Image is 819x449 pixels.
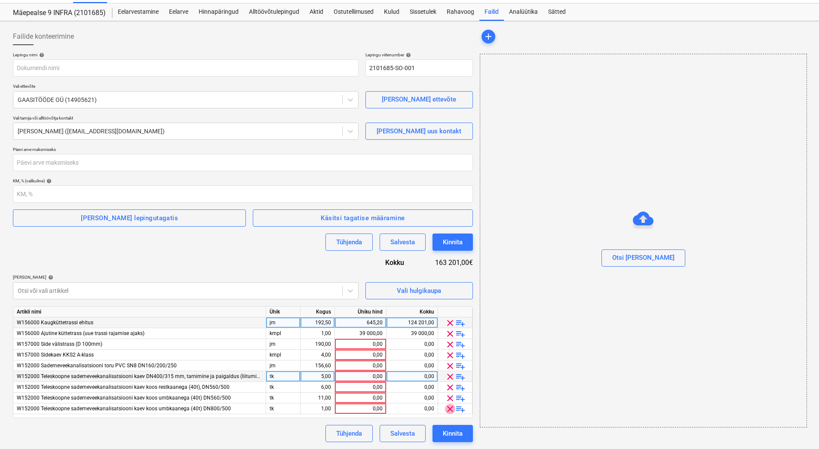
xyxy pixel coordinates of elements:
span: clear [445,339,455,350]
span: W152000 Teleskoopne sademeveekanalisatsiooni kaev koos umbkaanega (40t) DN560/500 [17,395,231,401]
span: playlist_add [455,382,466,393]
div: Salvesta [390,237,415,248]
div: Tühjenda [336,428,362,439]
span: help [37,52,44,58]
input: Viitenumber [365,59,473,77]
span: playlist_add [455,329,466,339]
span: clear [445,393,455,403]
div: 4,00 [304,350,331,360]
div: tk [266,382,301,393]
span: W152000 Teleskoopne sademeveekanalisatsiooni kaev koos umbkaanega (40t) DN800/500 [17,406,231,412]
button: [PERSON_NAME] uus kontakt [365,123,473,140]
input: Dokumendi nimi [13,59,359,77]
div: 0,00 [338,371,383,382]
div: kmpl [266,328,301,339]
div: 0,00 [338,382,383,393]
div: Tühjenda [336,237,362,248]
div: 124 201,00 [390,317,434,328]
a: Analüütika [504,3,543,21]
div: kmpl [266,350,301,360]
div: [PERSON_NAME] [13,274,359,280]
div: 11,00 [304,393,331,403]
div: 0,00 [390,393,434,403]
button: Tühjenda [325,234,373,251]
span: clear [445,372,455,382]
div: Chat Widget [776,408,819,449]
div: Lepingu nimi [13,52,359,58]
div: Hinnapäringud [193,3,244,21]
div: Kinnita [443,237,463,248]
a: Eelarvestamine [113,3,164,21]
span: W152000 Sademeveekanalisatsiooni toru PVC SN8 DN160/200/250 [17,363,177,369]
div: 190,00 [304,339,331,350]
div: jm [266,360,301,371]
div: [PERSON_NAME] ettevõte [382,94,456,105]
span: clear [445,318,455,328]
div: 0,00 [338,339,383,350]
button: [PERSON_NAME] lepingutagatis [13,209,246,227]
div: Kogus [301,307,335,317]
span: clear [445,329,455,339]
div: 645,20 [338,317,383,328]
span: W157000 Side välistrass (D 100mm) [17,341,102,347]
div: 0,00 [390,360,434,371]
span: W152000 Teleskoopne sademeveekanalisatsiooni kaev koos restkaanega (40t), DN560/500 [17,384,230,390]
span: help [45,178,52,184]
div: Salvesta [390,428,415,439]
span: W156000 Ajutine küttetrass (uue trassi rajamise ajaks) [17,330,144,336]
div: Lepingu viitenumber [365,52,473,58]
div: 5,00 [304,371,331,382]
input: Päevi arve maksmiseks [13,154,473,171]
div: [PERSON_NAME] uus kontakt [377,126,461,137]
span: clear [445,361,455,371]
button: Kinnita [433,425,473,442]
p: Päevi arve maksmiseks [13,147,473,154]
span: add [483,31,494,42]
button: Kinnita [433,234,473,251]
span: playlist_add [455,339,466,350]
button: Käsitsi tagatise määramine [253,209,472,227]
div: 39 000,00 [390,328,434,339]
div: 0,00 [338,403,383,414]
div: 0,00 [390,350,434,360]
div: [PERSON_NAME] lepingutagatis [81,212,178,224]
div: 163 201,00€ [418,258,472,268]
a: Kulud [379,3,405,21]
div: jm [266,317,301,328]
div: 0,00 [390,371,434,382]
button: Salvesta [380,425,426,442]
button: Tühjenda [325,425,373,442]
div: 6,00 [304,382,331,393]
a: Rahavoog [442,3,479,21]
div: 0,00 [390,382,434,393]
div: KM, % (valikuline) [13,178,473,184]
div: 0,00 [338,350,383,360]
div: Kokku [386,307,438,317]
div: Vali hulgikaupa [397,285,441,296]
div: 1,00 [304,403,331,414]
span: playlist_add [455,372,466,382]
div: 0,00 [338,360,383,371]
div: Sissetulek [405,3,442,21]
p: Vali tarnija või alltöövõtja kontakt [13,115,359,123]
div: tk [266,393,301,403]
div: Alltöövõtulepingud [244,3,304,21]
div: Käsitsi tagatise määramine [321,212,405,224]
p: Vali ettevõte [13,83,359,91]
div: 192,50 [304,317,331,328]
span: clear [445,350,455,360]
div: Failid [479,3,504,21]
div: tk [266,371,301,382]
a: Sätted [543,3,571,21]
div: 0,00 [390,403,434,414]
div: Ostutellimused [328,3,379,21]
div: Eelarve [164,3,193,21]
div: Kokku [361,258,418,268]
button: Salvesta [380,234,426,251]
span: W157000 Sidekaev KKS2 A-klass [17,352,94,358]
div: 0,00 [390,339,434,350]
